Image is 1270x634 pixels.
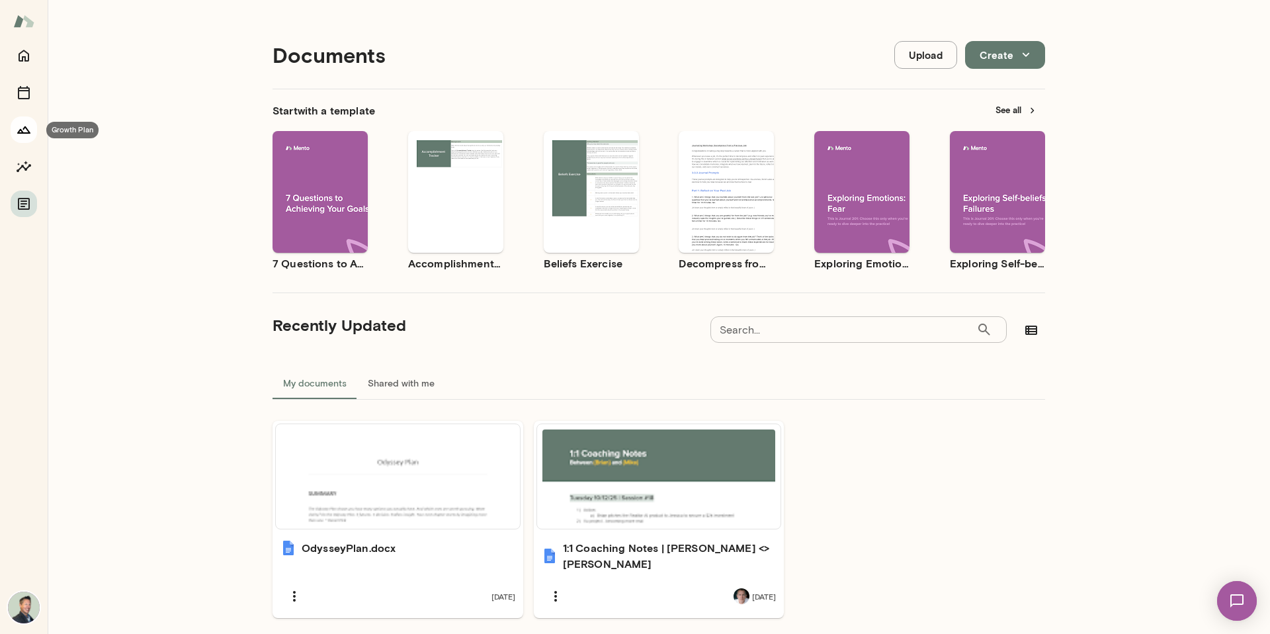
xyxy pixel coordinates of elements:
h6: Exploring Self-beliefs: Failures [950,255,1045,271]
img: Brian Lawrence [8,592,40,623]
img: Mento [13,9,34,34]
img: OdysseyPlan.docx [280,540,296,556]
button: Growth Plan [11,116,37,143]
h6: OdysseyPlan.docx [302,540,396,556]
h6: Beliefs Exercise [544,255,639,271]
div: documents tabs [273,367,1045,399]
h5: Recently Updated [273,314,406,336]
button: Insights [11,154,37,180]
h6: Start with a template [273,103,375,118]
button: Shared with me [357,367,445,399]
h6: Accomplishment Tracker [408,255,503,271]
button: My documents [273,367,357,399]
span: [DATE] [752,591,776,602]
h6: 7 Questions to Achieving Your Goals [273,255,368,271]
button: Sessions [11,79,37,106]
button: Home [11,42,37,69]
span: [DATE] [491,591,515,602]
button: See all [988,100,1045,120]
img: Mike Lane [734,588,749,604]
h4: Documents [273,42,386,68]
h6: Exploring Emotions: Fear [814,255,910,271]
button: Documents [11,191,37,217]
button: Create [965,41,1045,69]
h6: 1:1 Coaching Notes | [PERSON_NAME] <> [PERSON_NAME] [563,540,777,572]
button: Upload [894,41,957,69]
div: Growth Plan [46,122,99,138]
img: 1:1 Coaching Notes | Brian <> Mike [542,548,558,564]
h6: Decompress from a Job [679,255,774,271]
